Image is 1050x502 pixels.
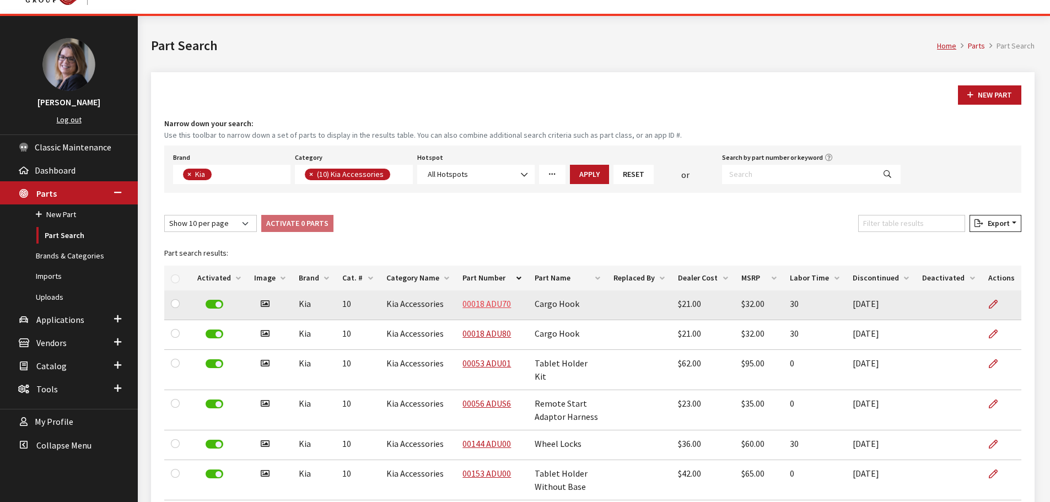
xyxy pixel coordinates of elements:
[462,468,511,479] a: 00153 ADU00
[336,350,379,390] td: 10
[336,460,379,500] td: 10
[916,266,982,290] th: Deactivated: activate to sort column ascending
[937,41,956,51] a: Home
[528,350,607,390] td: Tablet Holder Kit
[671,390,735,430] td: $23.00
[671,460,735,500] td: $42.00
[380,460,456,500] td: Kia Accessories
[380,320,456,350] td: Kia Accessories
[783,320,846,350] td: 30
[988,390,1007,418] a: Edit Part
[206,469,223,478] label: Deactivate Part
[462,398,511,409] a: 00056 ADUS6
[206,400,223,408] label: Deactivate Part
[36,188,57,199] span: Parts
[988,350,1007,377] a: Edit Part
[846,430,916,460] td: [DATE]
[316,169,386,179] span: (10) Kia Accessories
[42,38,95,91] img: Kim Callahan Collins
[671,350,735,390] td: $62.00
[261,330,270,338] i: Has image
[336,390,379,430] td: 10
[261,469,270,478] i: Has image
[783,350,846,390] td: 0
[36,440,91,451] span: Collapse Menu
[261,440,270,449] i: Has image
[722,153,823,163] label: Search by part number or keyword
[417,165,535,184] span: All Hotspots
[57,115,82,125] a: Log out
[783,390,846,430] td: 0
[846,266,916,290] th: Discontinued: activate to sort column ascending
[183,169,212,180] li: Kia
[456,266,528,290] th: Part Number: activate to sort column descending
[462,438,511,449] a: 00144 ADU00
[988,320,1007,348] a: Edit Part
[305,169,390,180] li: (10) Kia Accessories
[846,320,916,350] td: [DATE]
[261,359,270,368] i: Has image
[985,40,1035,52] li: Part Search
[393,170,399,180] textarea: Search
[36,314,84,325] span: Applications
[735,266,783,290] th: MSRP: activate to sort column ascending
[783,290,846,320] td: 30
[970,215,1021,232] button: Export
[983,218,1010,228] span: Export
[846,390,916,430] td: [DATE]
[735,320,783,350] td: $32.00
[846,290,916,320] td: [DATE]
[783,266,846,290] th: Labor Time: activate to sort column ascending
[528,390,607,430] td: Remote Start Adaptor Harness
[654,168,718,181] div: or
[292,290,336,320] td: Kia
[206,359,223,368] label: Deactivate Part
[183,169,194,180] button: Remove item
[846,350,916,390] td: [DATE]
[292,460,336,500] td: Kia
[36,384,58,395] span: Tools
[214,170,220,180] textarea: Search
[380,266,456,290] th: Category Name: activate to sort column ascending
[164,129,1021,141] small: Use this toolbar to narrow down a set of parts to display in the results table. You can also comb...
[380,290,456,320] td: Kia Accessories
[336,266,379,290] th: Cat. #: activate to sort column ascending
[380,430,456,460] td: Kia Accessories
[671,430,735,460] td: $36.00
[462,358,511,369] a: 00053 ADU01
[874,165,901,184] button: Search
[292,320,336,350] td: Kia
[417,153,443,163] label: Hotspot
[295,165,412,184] span: Select a Category
[35,417,73,428] span: My Profile
[735,460,783,500] td: $65.00
[35,165,76,176] span: Dashboard
[528,290,607,320] td: Cargo Hook
[958,85,1021,105] button: New Part
[164,241,1021,266] caption: Part search results:
[735,390,783,430] td: $35.00
[247,266,292,290] th: Image: activate to sort column ascending
[336,320,379,350] td: 10
[988,460,1007,488] a: Edit Part
[336,290,379,320] td: 10
[295,153,322,163] label: Category
[173,165,290,184] span: Select a Brand
[261,400,270,408] i: Has image
[336,430,379,460] td: 10
[528,266,607,290] th: Part Name: activate to sort column ascending
[194,169,208,179] span: Kia
[528,320,607,350] td: Cargo Hook
[858,215,965,232] input: Filter table results
[988,290,1007,318] a: Edit Part
[735,350,783,390] td: $95.00
[292,390,336,430] td: Kia
[36,360,67,371] span: Catalog
[206,300,223,309] label: Deactivate Part
[305,169,316,180] button: Remove item
[11,95,127,109] h3: [PERSON_NAME]
[164,118,1021,129] h4: Narrow down your search:
[783,430,846,460] td: 30
[988,430,1007,458] a: Edit Part
[735,290,783,320] td: $32.00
